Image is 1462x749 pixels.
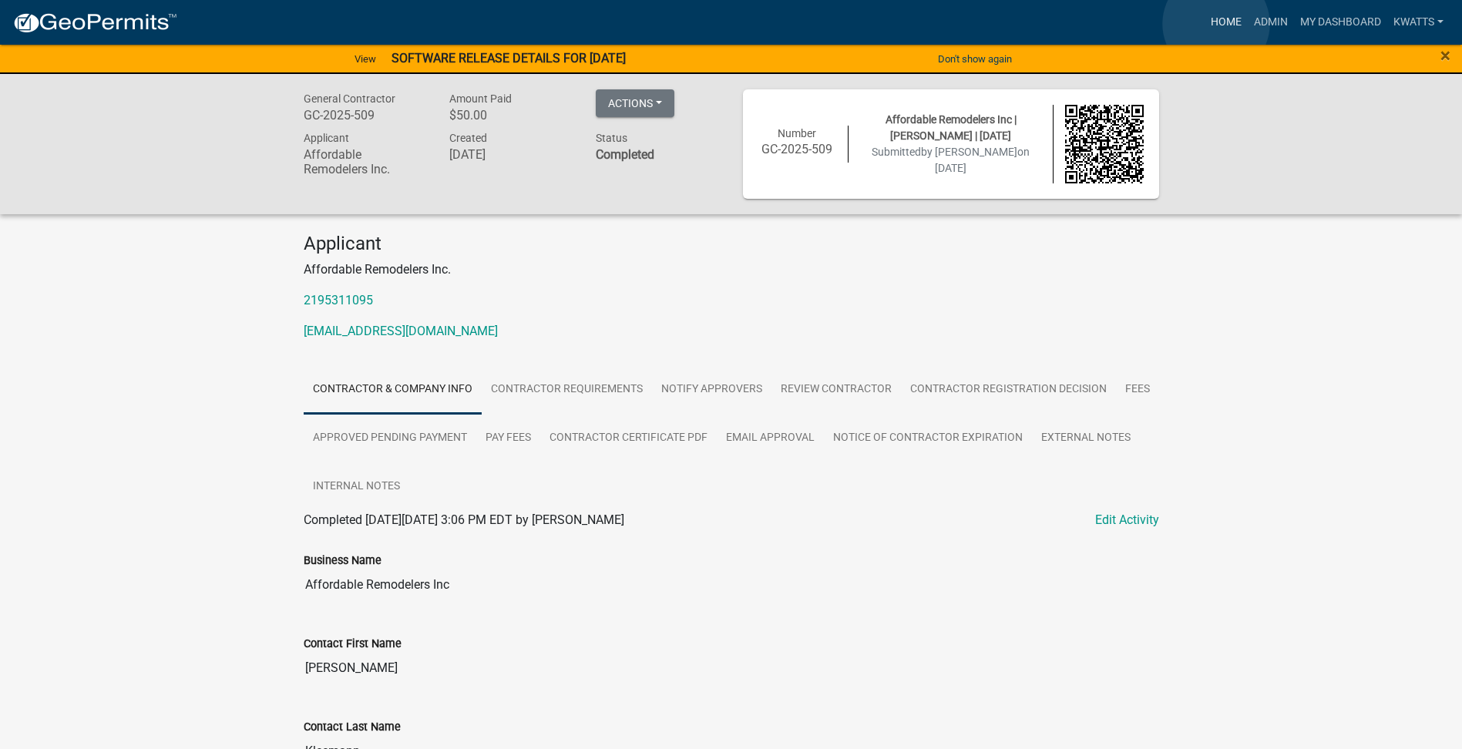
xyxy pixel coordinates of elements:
a: Contractor & Company Info [304,365,482,415]
a: Review Contractor [771,365,901,415]
h6: [DATE] [449,147,573,162]
button: Don't show again [932,46,1018,72]
label: Contact First Name [304,639,402,650]
span: Submitted on [DATE] [872,146,1030,174]
h6: GC-2025-509 [758,142,837,156]
a: Approved Pending Payment [304,414,476,463]
a: External Notes [1032,414,1140,463]
a: Contractor Registration Decision [901,365,1116,415]
span: by [PERSON_NAME] [921,146,1017,158]
strong: Completed [596,147,654,162]
a: Contractor Certificate PDF [540,414,717,463]
a: View [348,46,382,72]
strong: SOFTWARE RELEASE DETAILS FOR [DATE] [392,51,626,65]
span: Applicant [304,132,349,144]
span: × [1440,45,1450,66]
span: General Contractor [304,92,395,105]
span: Status [596,132,627,144]
h4: Applicant [304,233,1159,255]
a: My Dashboard [1294,8,1387,37]
span: Completed [DATE][DATE] 3:06 PM EDT by [PERSON_NAME] [304,512,624,527]
span: Number [778,127,816,139]
label: Business Name [304,556,381,566]
a: 2195311095 [304,293,373,307]
a: [EMAIL_ADDRESS][DOMAIN_NAME] [304,324,498,338]
span: Affordable Remodelers Inc | [PERSON_NAME] | [DATE] [886,113,1017,142]
label: Contact Last Name [304,722,401,733]
a: Fees [1116,365,1159,415]
a: Home [1205,8,1248,37]
a: Internal Notes [304,462,409,512]
a: Admin [1248,8,1294,37]
span: Amount Paid [449,92,512,105]
img: QR code [1065,105,1144,183]
h6: $50.00 [449,108,573,123]
a: Contractor Requirements [482,365,652,415]
button: Actions [596,89,674,117]
a: Edit Activity [1095,511,1159,529]
h6: Affordable Remodelers Inc. [304,147,427,176]
button: Close [1440,46,1450,65]
h6: GC-2025-509 [304,108,427,123]
a: Notify Approvers [652,365,771,415]
a: Pay Fees [476,414,540,463]
span: Created [449,132,487,144]
a: Email Approval [717,414,824,463]
p: Affordable Remodelers Inc. [304,260,1159,279]
a: Notice of Contractor Expiration [824,414,1032,463]
a: Kwatts [1387,8,1450,37]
